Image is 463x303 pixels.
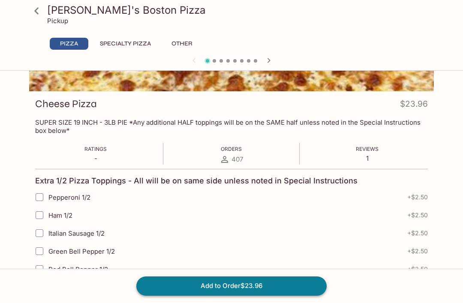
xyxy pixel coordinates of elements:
p: - [84,154,107,162]
button: Add to Order$23.96 [136,276,327,295]
span: + $2.50 [407,248,428,255]
button: Other [162,38,201,50]
span: 407 [231,155,243,163]
span: Red Bell Pepper 1/2 [48,265,108,273]
span: Ham 1/2 [48,211,72,219]
h4: $23.96 [400,97,428,114]
span: Reviews [356,146,379,152]
span: + $2.50 [407,194,428,201]
p: 1 [356,154,379,162]
p: SUPER SIZE 19 INCH - 3LB PIE *Any additional HALF toppings will be on the SAME half unless noted ... [35,118,428,135]
button: Pizza [50,38,88,50]
span: + $2.50 [407,266,428,273]
button: Specialty Pizza [95,38,156,50]
h4: Extra 1/2 Pizza Toppings - All will be on same side unless noted in Special Instructions [35,176,358,186]
span: + $2.50 [407,212,428,219]
span: Orders [221,146,242,152]
span: Ratings [84,146,107,152]
span: Green Bell Pepper 1/2 [48,247,115,255]
span: + $2.50 [407,230,428,237]
h3: [PERSON_NAME]'s Boston Pizza [47,3,430,17]
p: Pickup [47,17,68,25]
h3: Cheese Pizza [35,97,97,111]
span: Pepperoni 1/2 [48,193,90,201]
span: Italian Sausage 1/2 [48,229,105,237]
